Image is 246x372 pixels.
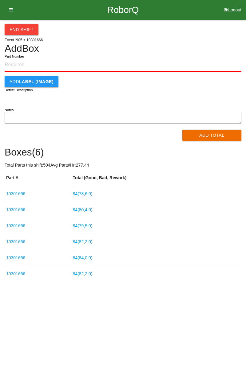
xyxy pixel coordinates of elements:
[5,107,14,113] label: Notes
[5,54,24,59] label: Part Number
[5,43,241,54] h4: Add Box
[73,255,93,260] a: 84(84,0,0)
[5,76,58,87] button: AddLABEL (IMAGE)
[73,239,93,244] a: 84(82,2,0)
[6,223,25,228] a: 10301666
[73,207,93,212] a: 84(80,4,0)
[6,207,25,212] a: 10301666
[5,87,33,93] label: Defect Description
[6,271,25,276] a: 10301666
[6,255,25,260] a: 10301666
[5,24,38,35] button: End Shift
[73,223,93,228] a: 84(79,5,0)
[5,38,43,42] span: Event 1905 > 10301666
[5,58,241,72] input: Required
[73,191,93,196] a: 84(78,6,0)
[182,130,242,141] button: Add Total
[71,170,241,186] th: Total (Good, Bad, Rework)
[5,162,241,168] p: Total Parts this shift: 504 Avg Parts/Hr: 277.44
[6,191,25,196] a: 10301666
[73,271,93,276] a: 84(82,2,0)
[19,79,54,84] b: LABEL (IMAGE)
[5,147,241,158] h4: Boxes ( 6 )
[6,239,25,244] a: 10301666
[5,170,71,186] th: Part #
